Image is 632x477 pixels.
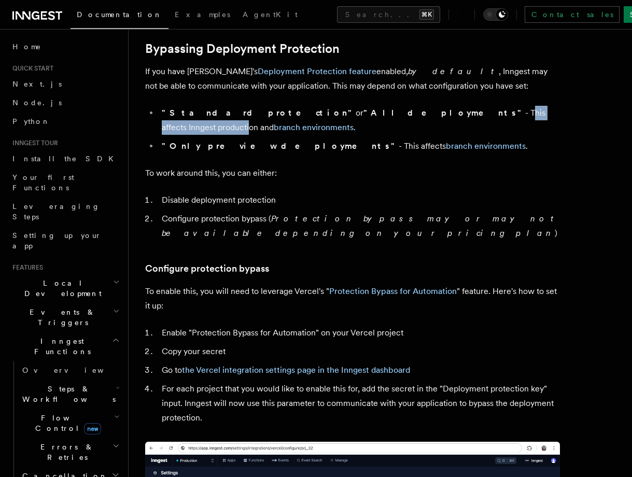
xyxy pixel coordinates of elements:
[12,202,100,221] span: Leveraging Steps
[8,303,122,332] button: Events & Triggers
[12,41,41,52] span: Home
[8,37,122,56] a: Home
[77,10,162,19] span: Documentation
[419,9,434,20] kbd: ⌘K
[12,155,120,163] span: Install the SDK
[18,442,113,462] span: Errors & Retries
[8,139,58,147] span: Inngest tour
[162,108,356,118] strong: "Standard protection"
[18,361,122,380] a: Overview
[18,409,122,438] button: Flow Controlnew
[363,108,525,118] strong: "All deployments"
[22,366,129,374] span: Overview
[12,231,102,250] span: Setting up your app
[12,99,62,107] span: Node.js
[168,3,236,28] a: Examples
[12,80,62,88] span: Next.js
[84,423,101,434] span: new
[159,193,560,207] li: Disable deployment protection
[145,64,560,93] p: If you have [PERSON_NAME]'s enabled, , Inngest may not be able to communicate with your applicati...
[8,226,122,255] a: Setting up your app
[525,6,620,23] a: Contact sales
[18,384,116,404] span: Steps & Workflows
[71,3,168,29] a: Documentation
[8,278,113,299] span: Local Development
[8,274,122,303] button: Local Development
[8,75,122,93] a: Next.js
[159,382,560,425] li: For each project that you would like to enable this for, add the secret in the "Deployment protec...
[337,6,440,23] button: Search...⌘K
[145,166,560,180] p: To work around this, you can either:
[159,326,560,340] li: Enable "Protection Bypass for Automation" on your Vercel project
[18,438,122,467] button: Errors & Retries
[8,307,113,328] span: Events & Triggers
[182,365,410,375] a: the Vercel integration settings page in the Inngest dashboard
[175,10,230,19] span: Examples
[446,141,526,151] a: branch environments
[12,117,50,125] span: Python
[8,197,122,226] a: Leveraging Steps
[159,106,560,135] li: or - This affects Inngest production and .
[8,64,53,73] span: Quick start
[236,3,304,28] a: AgentKit
[159,139,560,153] li: - This affects .
[329,286,457,296] a: Protection Bypass for Automation
[408,66,499,76] em: by default
[18,380,122,409] button: Steps & Workflows
[483,8,508,21] button: Toggle dark mode
[8,112,122,131] a: Python
[145,41,340,56] a: Bypassing Deployment Protection
[274,122,354,132] a: branch environments
[12,173,74,192] span: Your first Functions
[18,413,114,433] span: Flow Control
[8,332,122,361] button: Inngest Functions
[162,214,558,238] em: Protection bypass may or may not be available depending on your pricing plan
[8,263,43,272] span: Features
[162,141,399,151] strong: "Only preview deployments"
[8,93,122,112] a: Node.js
[243,10,298,19] span: AgentKit
[159,344,560,359] li: Copy your secret
[159,212,560,241] li: Configure protection bypass ( )
[145,284,560,313] p: To enable this, you will need to leverage Vercel's " " feature. Here's how to set it up:
[8,149,122,168] a: Install the SDK
[8,168,122,197] a: Your first Functions
[159,363,560,377] li: Go to
[145,261,269,276] a: Configure protection bypass
[258,66,376,76] a: Deployment Protection feature
[8,336,112,357] span: Inngest Functions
